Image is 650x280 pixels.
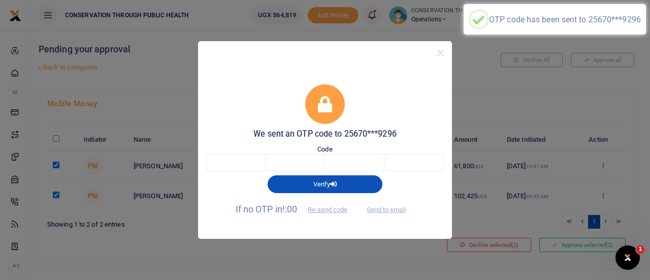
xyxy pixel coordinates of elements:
button: Verify [268,175,382,193]
div: OTP code has been sent to 25670***9296 [489,15,641,24]
span: 1 [636,245,644,254]
span: !:00 [282,204,297,214]
button: Close [433,45,448,60]
iframe: Intercom live chat [615,245,640,270]
h5: We sent an OTP code to 25670***9296 [206,129,444,139]
label: Code [317,144,332,154]
span: If no OTP in [236,204,356,214]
